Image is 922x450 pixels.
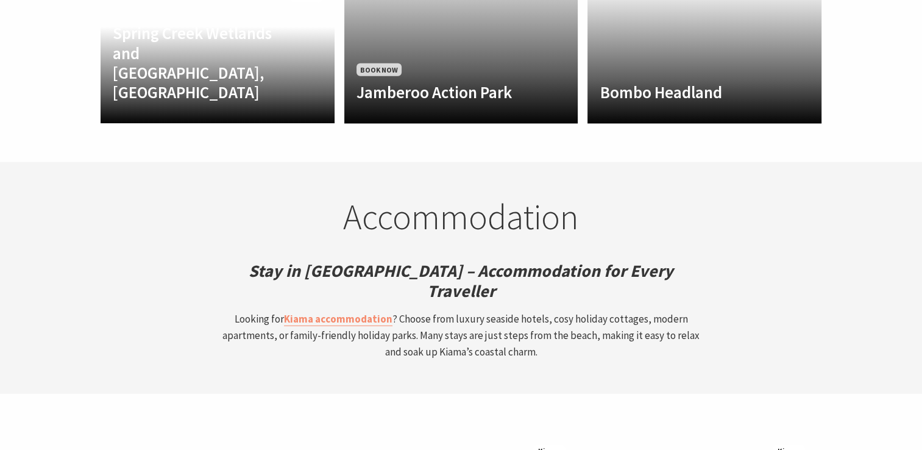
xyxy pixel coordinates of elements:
span: Looking for ? Choose from luxury seaside hotels, cosy holiday cottages, modern apartments, or fam... [222,312,700,359]
span: Book Now [356,63,402,76]
h4: Bombo Headland [600,82,774,102]
h4: Jamberoo Action Park [356,82,531,102]
a: Kiama accommodation [284,312,392,326]
em: Stay in [GEOGRAPHIC_DATA] – Accommodation for Every Traveller [249,260,673,302]
strong: Kiama accommodation [284,312,392,326]
h4: Spring Creek Wetlands and [GEOGRAPHIC_DATA], [GEOGRAPHIC_DATA] [113,23,287,102]
h2: Accommodation [222,196,700,238]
